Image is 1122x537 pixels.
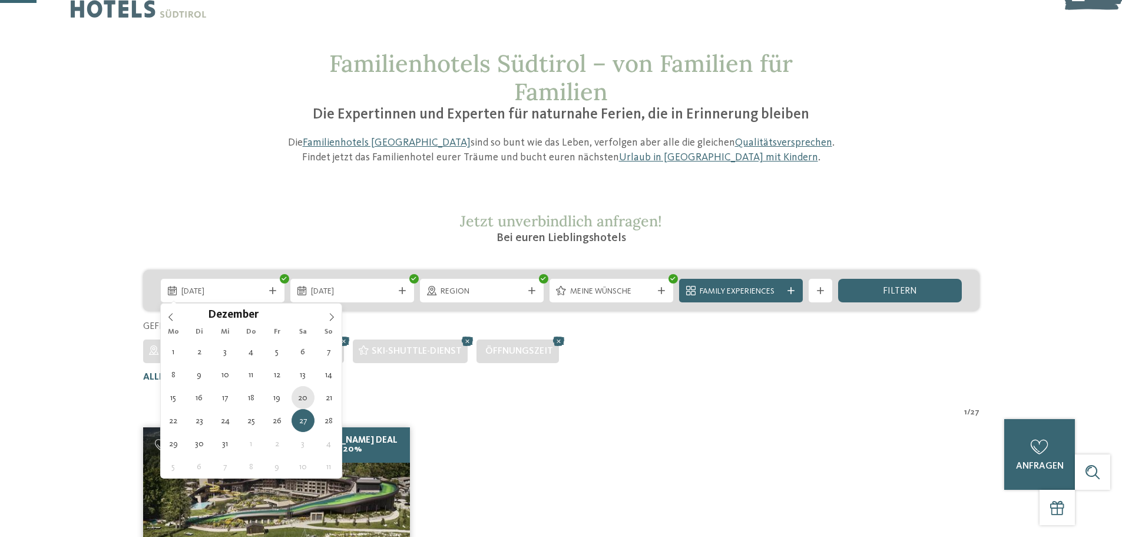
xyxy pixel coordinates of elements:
[460,212,662,230] span: Jetzt unverbindlich anfragen!
[162,455,185,478] span: Januar 5, 2026
[292,409,315,432] span: Dezember 27, 2025
[329,48,793,107] span: Familienhotels Südtirol – von Familien für Familien
[188,363,211,386] span: Dezember 9, 2025
[264,328,290,336] span: Fr
[240,340,263,363] span: Dezember 4, 2025
[162,432,185,455] span: Dezember 29, 2025
[282,136,841,165] p: Die sind so bunt wie das Leben, verfolgen aber alle die gleichen . Findet jetzt das Familienhotel...
[292,386,315,409] span: Dezember 20, 2025
[1004,419,1075,490] a: anfragen
[240,363,263,386] span: Dezember 11, 2025
[188,409,211,432] span: Dezember 23, 2025
[292,340,315,363] span: Dezember 6, 2025
[311,286,393,298] span: [DATE]
[162,386,185,409] span: Dezember 15, 2025
[240,455,263,478] span: Januar 8, 2026
[292,432,315,455] span: Januar 3, 2026
[485,347,553,356] span: Öffnungszeit
[967,407,971,419] span: /
[186,328,212,336] span: Di
[188,455,211,478] span: Januar 6, 2026
[317,432,340,455] span: Januar 4, 2026
[181,286,264,298] span: [DATE]
[214,363,237,386] span: Dezember 10, 2025
[214,455,237,478] span: Januar 7, 2026
[188,340,211,363] span: Dezember 2, 2025
[212,328,238,336] span: Mi
[292,363,315,386] span: Dezember 13, 2025
[317,455,340,478] span: Januar 11, 2026
[290,328,316,336] span: Sa
[317,340,340,363] span: Dezember 7, 2025
[883,286,917,296] span: filtern
[214,340,237,363] span: Dezember 3, 2025
[313,107,809,122] span: Die Expertinnen und Experten für naturnahe Ferien, die in Erinnerung bleiben
[266,386,289,409] span: Dezember 19, 2025
[214,432,237,455] span: Dezember 31, 2025
[266,409,289,432] span: Dezember 26, 2025
[161,328,187,336] span: Mo
[240,409,263,432] span: Dezember 25, 2025
[214,386,237,409] span: Dezember 17, 2025
[735,137,832,148] a: Qualitätsversprechen
[303,137,471,148] a: Familienhotels [GEOGRAPHIC_DATA]
[292,455,315,478] span: Januar 10, 2026
[162,340,185,363] span: Dezember 1, 2025
[266,455,289,478] span: Januar 9, 2026
[240,432,263,455] span: Januar 1, 2026
[317,363,340,386] span: Dezember 14, 2025
[162,409,185,432] span: Dezember 22, 2025
[240,386,263,409] span: Dezember 18, 2025
[372,347,462,356] span: Ski-Shuttle-Dienst
[259,308,297,321] input: Year
[317,386,340,409] span: Dezember 21, 2025
[700,286,782,298] span: Family Experiences
[266,340,289,363] span: Dezember 5, 2025
[570,286,653,298] span: Meine Wünsche
[214,409,237,432] span: Dezember 24, 2025
[238,328,264,336] span: Do
[162,363,185,386] span: Dezember 8, 2025
[317,409,340,432] span: Dezember 28, 2025
[316,328,342,336] span: So
[266,432,289,455] span: Januar 2, 2026
[143,373,237,382] span: Alle Filter löschen
[208,310,259,321] span: Dezember
[971,407,979,419] span: 27
[188,432,211,455] span: Dezember 30, 2025
[188,386,211,409] span: Dezember 16, 2025
[964,407,967,419] span: 1
[143,322,217,331] span: Gefiltert nach:
[497,232,626,244] span: Bei euren Lieblingshotels
[619,152,818,163] a: Urlaub in [GEOGRAPHIC_DATA] mit Kindern
[266,363,289,386] span: Dezember 12, 2025
[1016,462,1064,471] span: anfragen
[441,286,523,298] span: Region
